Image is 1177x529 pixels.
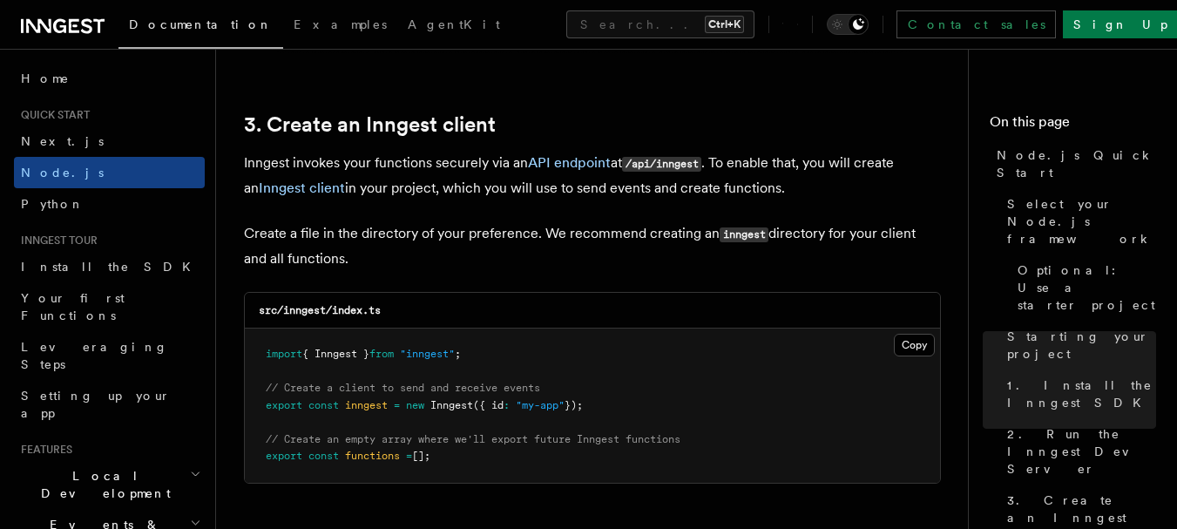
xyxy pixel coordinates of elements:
[705,16,744,33] kbd: Ctrl+K
[412,450,430,462] span: [];
[14,234,98,248] span: Inngest tour
[14,467,190,502] span: Local Development
[302,348,369,360] span: { Inngest }
[266,450,302,462] span: export
[473,399,504,411] span: ({ id
[308,399,339,411] span: const
[21,166,104,180] span: Node.js
[14,108,90,122] span: Quick start
[827,14,869,35] button: Toggle dark mode
[21,291,125,322] span: Your first Functions
[406,450,412,462] span: =
[21,260,201,274] span: Install the SDK
[408,17,500,31] span: AgentKit
[1000,370,1156,418] a: 1. Install the Inngest SDK
[1018,261,1156,314] span: Optional: Use a starter project
[266,399,302,411] span: export
[259,180,345,196] a: Inngest client
[894,334,935,356] button: Copy
[283,5,397,47] a: Examples
[21,197,85,211] span: Python
[1007,328,1156,363] span: Starting your project
[345,399,388,411] span: inngest
[14,460,205,509] button: Local Development
[14,443,72,457] span: Features
[14,331,205,380] a: Leveraging Steps
[720,227,768,242] code: inngest
[244,221,941,271] p: Create a file in the directory of your preference. We recommend creating an directory for your cl...
[14,157,205,188] a: Node.js
[997,146,1156,181] span: Node.js Quick Start
[1000,188,1156,254] a: Select your Node.js framework
[266,382,540,394] span: // Create a client to send and receive events
[1000,321,1156,370] a: Starting your project
[294,17,387,31] span: Examples
[14,125,205,157] a: Next.js
[259,304,381,316] code: src/inngest/index.ts
[14,282,205,331] a: Your first Functions
[244,151,941,200] p: Inngest invokes your functions securely via an at . To enable that, you will create an in your pr...
[516,399,565,411] span: "my-app"
[400,348,455,360] span: "inngest"
[1007,425,1156,478] span: 2. Run the Inngest Dev Server
[118,5,283,49] a: Documentation
[397,5,511,47] a: AgentKit
[394,399,400,411] span: =
[528,154,611,171] a: API endpoint
[1000,418,1156,485] a: 2. Run the Inngest Dev Server
[565,399,583,411] span: });
[129,17,273,31] span: Documentation
[1007,195,1156,248] span: Select your Node.js framework
[1011,254,1156,321] a: Optional: Use a starter project
[308,450,339,462] span: const
[21,70,70,87] span: Home
[896,10,1056,38] a: Contact sales
[1007,376,1156,411] span: 1. Install the Inngest SDK
[345,450,400,462] span: functions
[566,10,754,38] button: Search...Ctrl+K
[504,399,510,411] span: :
[990,112,1156,139] h4: On this page
[406,399,424,411] span: new
[430,399,473,411] span: Inngest
[14,251,205,282] a: Install the SDK
[14,63,205,94] a: Home
[622,157,701,172] code: /api/inngest
[21,340,168,371] span: Leveraging Steps
[266,348,302,360] span: import
[369,348,394,360] span: from
[455,348,461,360] span: ;
[990,139,1156,188] a: Node.js Quick Start
[21,134,104,148] span: Next.js
[14,188,205,220] a: Python
[244,112,496,137] a: 3. Create an Inngest client
[14,380,205,429] a: Setting up your app
[266,433,680,445] span: // Create an empty array where we'll export future Inngest functions
[21,389,171,420] span: Setting up your app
